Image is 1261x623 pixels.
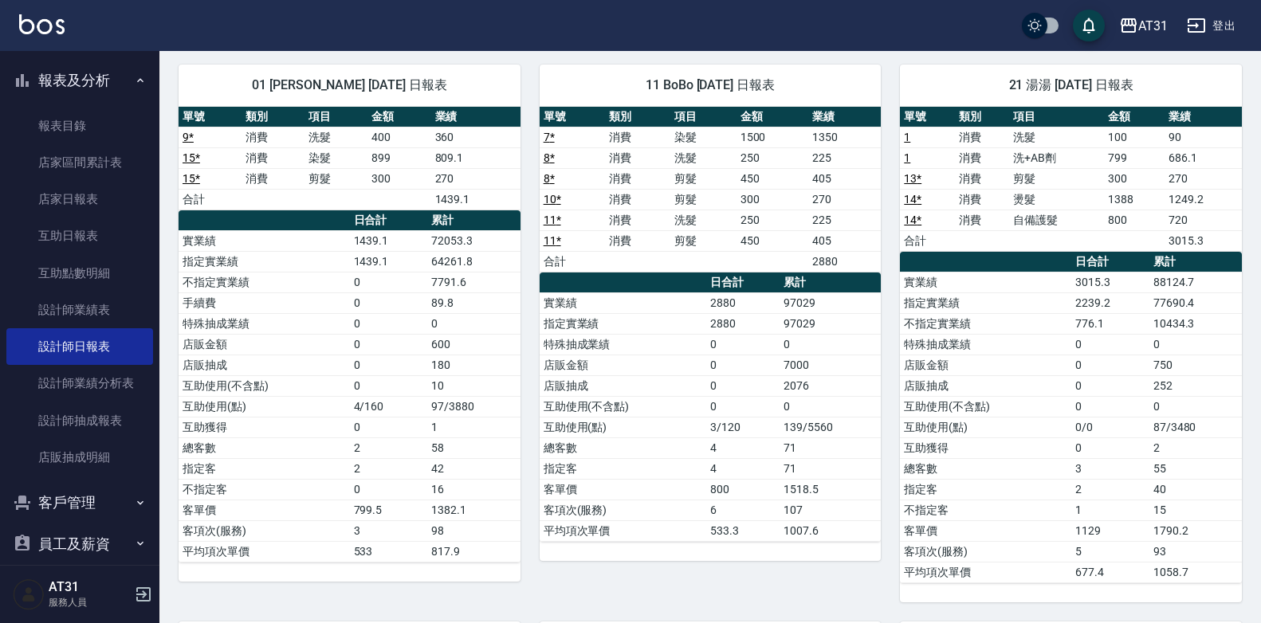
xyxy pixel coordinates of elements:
[900,107,1242,252] table: a dense table
[304,147,367,168] td: 染髮
[737,107,809,127] th: 金額
[540,437,706,458] td: 總客數
[1009,127,1104,147] td: 洗髮
[540,355,706,375] td: 店販金額
[179,375,350,396] td: 互助使用(不含點)
[955,210,1010,230] td: 消費
[1113,10,1174,42] button: AT31
[19,14,65,34] img: Logo
[350,334,428,355] td: 0
[808,107,881,127] th: 業績
[900,230,955,251] td: 合計
[780,417,881,437] td: 139/5560
[900,334,1071,355] td: 特殊抽成業績
[179,500,350,520] td: 客單價
[367,127,430,147] td: 400
[808,251,881,272] td: 2880
[706,479,780,500] td: 800
[670,210,736,230] td: 洗髮
[367,147,430,168] td: 899
[808,189,881,210] td: 270
[427,251,520,272] td: 64261.8
[1009,168,1104,189] td: 剪髮
[6,217,153,254] a: 互助日報表
[179,520,350,541] td: 客項次(服務)
[780,313,881,334] td: 97029
[179,541,350,562] td: 平均項次單價
[350,479,428,500] td: 0
[179,417,350,437] td: 互助獲得
[179,313,350,334] td: 特殊抽成業績
[900,396,1071,417] td: 互助使用(不含點)
[350,272,428,292] td: 0
[737,189,809,210] td: 300
[900,562,1071,582] td: 平均項次單價
[427,313,520,334] td: 0
[427,292,520,313] td: 89.8
[179,437,350,458] td: 總客數
[1149,562,1242,582] td: 1058.7
[6,60,153,101] button: 報表及分析
[1071,479,1149,500] td: 2
[427,272,520,292] td: 7791.6
[780,500,881,520] td: 107
[955,127,1010,147] td: 消費
[179,230,350,251] td: 實業績
[540,375,706,396] td: 店販抽成
[900,313,1071,334] td: 不指定實業績
[559,77,862,93] span: 11 BoBo [DATE] 日報表
[706,396,780,417] td: 0
[706,292,780,313] td: 2880
[1071,417,1149,437] td: 0/0
[540,251,605,272] td: 合計
[1149,334,1242,355] td: 0
[540,520,706,541] td: 平均項次單價
[808,230,881,251] td: 405
[1071,355,1149,375] td: 0
[780,479,881,500] td: 1518.5
[737,127,809,147] td: 1500
[427,355,520,375] td: 180
[1009,210,1104,230] td: 自備護髮
[605,107,670,127] th: 類別
[179,107,242,127] th: 單號
[179,396,350,417] td: 互助使用(點)
[179,189,242,210] td: 合計
[1104,107,1165,127] th: 金額
[1149,437,1242,458] td: 2
[179,272,350,292] td: 不指定實業績
[1009,147,1104,168] td: 洗+AB劑
[670,147,736,168] td: 洗髮
[1165,147,1242,168] td: 686.1
[605,147,670,168] td: 消費
[350,458,428,479] td: 2
[1071,541,1149,562] td: 5
[670,127,736,147] td: 染髮
[431,127,521,147] td: 360
[780,334,881,355] td: 0
[431,147,521,168] td: 809.1
[670,168,736,189] td: 剪髮
[605,210,670,230] td: 消費
[6,564,153,605] button: 紅利點數設定
[1104,168,1165,189] td: 300
[179,479,350,500] td: 不指定客
[1104,189,1165,210] td: 1388
[904,131,910,143] a: 1
[780,520,881,541] td: 1007.6
[540,292,706,313] td: 實業績
[6,439,153,476] a: 店販抽成明細
[350,210,428,231] th: 日合計
[540,334,706,355] td: 特殊抽成業績
[350,230,428,251] td: 1439.1
[780,292,881,313] td: 97029
[808,147,881,168] td: 225
[179,458,350,479] td: 指定客
[304,168,367,189] td: 剪髮
[780,375,881,396] td: 2076
[6,402,153,439] a: 設計師抽成報表
[1071,520,1149,541] td: 1129
[737,147,809,168] td: 250
[6,365,153,402] a: 設計師業績分析表
[900,375,1071,396] td: 店販抽成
